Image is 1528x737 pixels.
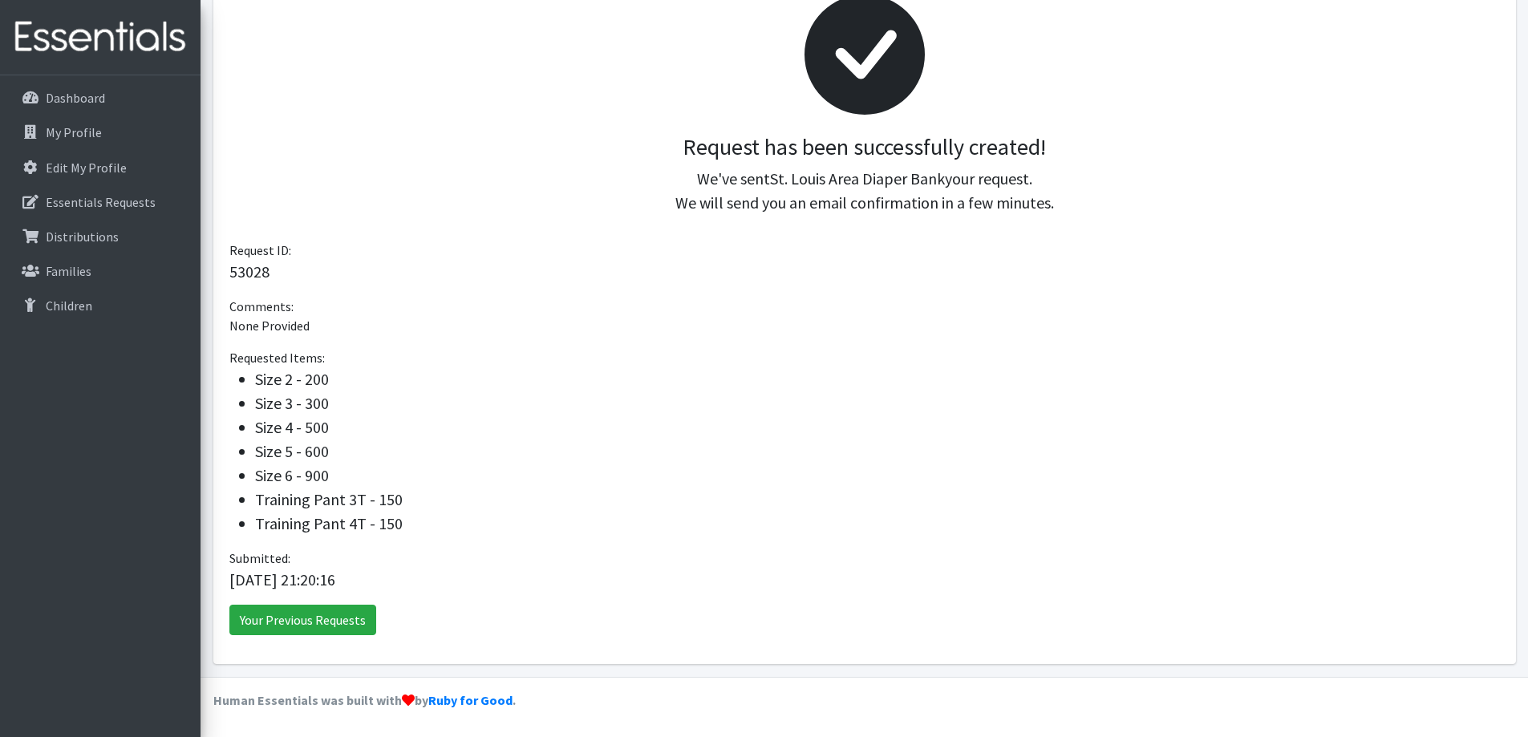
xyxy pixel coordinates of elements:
a: Your Previous Requests [229,605,376,635]
h3: Request has been successfully created! [242,134,1487,161]
li: Size 2 - 200 [255,367,1500,391]
p: Edit My Profile [46,160,127,176]
span: Requested Items: [229,350,325,366]
p: 53028 [229,260,1500,284]
p: Distributions [46,229,119,245]
p: My Profile [46,124,102,140]
a: Children [6,290,194,322]
p: We've sent your request. We will send you an email confirmation in a few minutes. [242,167,1487,215]
p: Essentials Requests [46,194,156,210]
li: Training Pant 4T - 150 [255,512,1500,536]
strong: Human Essentials was built with by . [213,692,516,708]
li: Size 5 - 600 [255,439,1500,464]
p: [DATE] 21:20:16 [229,568,1500,592]
a: Families [6,255,194,287]
span: St. Louis Area Diaper Bank [770,168,945,188]
p: Dashboard [46,90,105,106]
li: Size 3 - 300 [255,391,1500,415]
li: Size 6 - 900 [255,464,1500,488]
span: Comments: [229,298,294,314]
li: Size 4 - 500 [255,415,1500,439]
a: My Profile [6,116,194,148]
img: HumanEssentials [6,10,194,64]
span: Request ID: [229,242,291,258]
span: None Provided [229,318,310,334]
p: Families [46,263,91,279]
a: Distributions [6,221,194,253]
p: Children [46,298,92,314]
a: Dashboard [6,82,194,114]
span: Submitted: [229,550,290,566]
a: Edit My Profile [6,152,194,184]
li: Training Pant 3T - 150 [255,488,1500,512]
a: Ruby for Good [428,692,513,708]
a: Essentials Requests [6,186,194,218]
